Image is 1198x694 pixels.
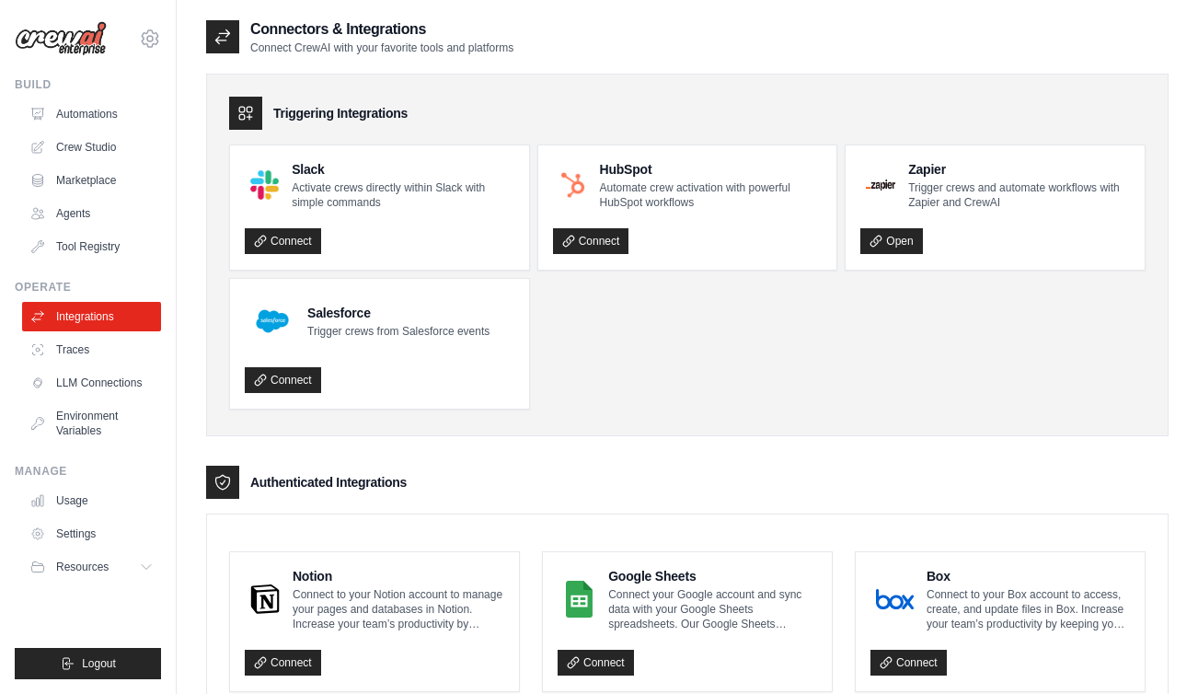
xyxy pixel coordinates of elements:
h3: Triggering Integrations [273,104,408,122]
img: Google Sheets Logo [563,581,595,618]
h4: Google Sheets [608,567,817,585]
p: Trigger crews from Salesforce events [307,324,490,339]
a: Connect [245,367,321,393]
a: Settings [22,519,161,549]
a: Connect [245,228,321,254]
h4: HubSpot [600,160,823,179]
img: Salesforce Logo [250,299,294,343]
a: Marketplace [22,166,161,195]
a: Crew Studio [22,133,161,162]
div: Operate [15,280,161,295]
img: Logo [15,21,107,56]
h2: Connectors & Integrations [250,18,513,40]
p: Connect to your Box account to access, create, and update files in Box. Increase your team’s prod... [927,587,1130,631]
p: Automate crew activation with powerful HubSpot workflows [600,180,823,210]
a: Environment Variables [22,401,161,445]
img: Slack Logo [250,170,279,199]
h3: Authenticated Integrations [250,473,407,492]
p: Trigger crews and automate workflows with Zapier and CrewAI [908,180,1130,210]
h4: Slack [292,160,514,179]
img: Box Logo [876,581,914,618]
button: Logout [15,648,161,679]
a: Connect [558,650,634,676]
span: Logout [82,656,116,671]
a: LLM Connections [22,368,161,398]
p: Activate crews directly within Slack with simple commands [292,180,514,210]
a: Usage [22,486,161,515]
img: Notion Logo [250,581,280,618]
a: Connect [553,228,629,254]
h4: Box [927,567,1130,585]
button: Resources [22,552,161,582]
img: HubSpot Logo [559,171,587,200]
a: Tool Registry [22,232,161,261]
h4: Zapier [908,160,1130,179]
h4: Notion [293,567,504,585]
a: Traces [22,335,161,364]
img: Zapier Logo [866,179,895,191]
div: Manage [15,464,161,479]
div: Build [15,77,161,92]
a: Agents [22,199,161,228]
p: Connect to your Notion account to manage your pages and databases in Notion. Increase your team’s... [293,587,504,631]
a: Connect [245,650,321,676]
a: Open [860,228,922,254]
a: Automations [22,99,161,129]
a: Integrations [22,302,161,331]
p: Connect CrewAI with your favorite tools and platforms [250,40,513,55]
a: Connect [870,650,947,676]
h4: Salesforce [307,304,490,322]
span: Resources [56,560,109,574]
p: Connect your Google account and sync data with your Google Sheets spreadsheets. Our Google Sheets... [608,587,817,631]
